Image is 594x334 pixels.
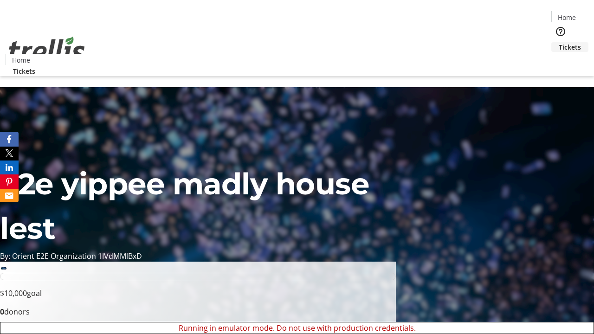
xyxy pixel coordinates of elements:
[6,66,43,76] a: Tickets
[559,42,581,52] span: Tickets
[551,52,570,71] button: Cart
[551,42,588,52] a: Tickets
[551,22,570,41] button: Help
[6,26,88,73] img: Orient E2E Organization 1IVdMMlBxD's Logo
[12,55,30,65] span: Home
[558,13,576,22] span: Home
[13,66,35,76] span: Tickets
[6,55,36,65] a: Home
[552,13,581,22] a: Home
